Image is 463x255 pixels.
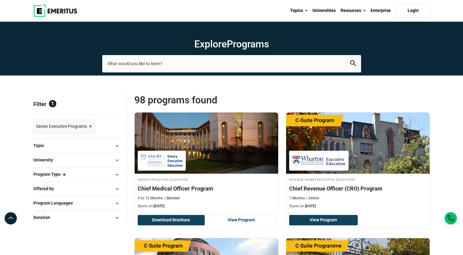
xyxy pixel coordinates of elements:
[138,215,205,225] button: Download Brochure
[286,113,430,174] img: Chief Revenue Officer (CRO) Program | Online Business Management Course
[33,157,58,163] span: University
[350,60,356,67] button: search
[138,177,275,182] h4: Emory Executive Education
[33,213,122,222] button: Duration
[33,94,122,114] p: Filter
[33,170,122,179] button: Program Type
[292,154,345,168] img: Wharton Executive Education
[289,196,305,201] p: 7 Months
[138,185,275,192] h4: Chief Medical Officer Program
[208,215,275,225] a: View Program
[164,196,180,201] p: Blended
[33,184,122,194] button: Offered by
[286,113,430,212] a: Business Management Course by Wharton Executive Education - September 17, 2025 Wharton Executive ...
[289,204,427,209] p: Starts on:
[154,204,164,208] span: [DATE]
[141,154,183,168] img: Emory Executive Education
[33,119,95,134] a: Senior Executive Programs ×
[289,177,427,182] h4: [PERSON_NAME] Executive Education
[306,196,319,201] p: Online
[227,38,269,50] span: Programs
[134,94,282,106] span: 98 Programs found
[138,204,275,209] p: Starts on:
[102,38,361,50] h1: Explore
[33,200,78,206] span: Program Languages
[33,185,59,192] span: Offered by
[33,214,55,221] span: Duration
[135,113,278,212] a: Healthcare Course by Emory Executive Education - September 15, 2025 Emory Executive Education Emo...
[89,122,92,131] span: ×
[396,4,430,17] a: Login
[33,171,65,178] span: Program Type
[135,113,278,174] img: Chief Medical Officer Program | Online Healthcare Course
[33,199,122,208] button: Program Languages
[33,142,49,149] span: Topic
[103,101,122,109] a: Reset all
[49,100,56,107] span: 1
[350,62,356,68] a: search
[289,215,358,225] a: View Program
[33,141,122,150] button: Topic
[33,156,122,165] button: University
[102,55,361,72] input: search-page
[36,123,87,130] span: Senior Executive Programs
[289,185,427,192] h4: Chief Revenue Officer (CRO) Program
[138,196,163,201] p: 9 to 12 Months
[305,204,316,208] span: [DATE]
